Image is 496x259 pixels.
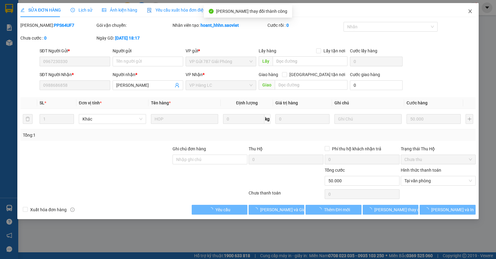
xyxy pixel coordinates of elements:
[102,8,106,12] span: picture
[275,80,348,90] input: Dọc đường
[20,22,95,29] div: [PERSON_NAME]:
[468,9,473,14] span: close
[401,145,476,152] div: Trạng thái Thu Hộ
[334,114,402,124] input: Ghi Chú
[54,23,74,28] b: PPS64UF7
[189,81,253,90] span: VP Hàng LC
[404,176,472,185] span: Tại văn phòng
[407,114,461,124] input: 0
[321,47,348,54] span: Lấy tận nơi
[113,47,183,54] div: Người gửi
[189,57,253,66] span: VP Gửi 787 Giải Phóng
[253,207,260,212] span: loading
[236,100,258,105] span: Định lượng
[186,72,203,77] span: VP Nhận
[40,100,44,105] span: SL
[350,80,402,90] input: Cước giao hàng
[368,207,374,212] span: loading
[374,206,423,213] span: [PERSON_NAME] thay đổi
[259,56,273,66] span: Lấy
[216,9,287,14] span: [PERSON_NAME] thay đổi thành công
[70,208,75,212] span: info-circle
[215,206,230,213] span: Yêu cầu
[275,114,330,124] input: 0
[330,145,384,152] span: Phí thu hộ khách nhận trả
[151,100,171,105] span: Tên hàng
[173,146,206,151] label: Ghi chú đơn hàng
[186,47,256,54] div: VP gửi
[173,155,247,164] input: Ghi chú đơn hàng
[175,83,180,88] span: user-add
[267,22,342,29] div: Cước rồi :
[350,48,377,53] label: Cước lấy hàng
[192,205,247,215] button: Yêu cầu
[325,168,345,173] span: Tổng cước
[259,80,275,90] span: Giao
[401,168,441,173] label: Hình thức thanh toán
[249,205,304,215] button: [PERSON_NAME] và Giao hàng
[275,100,298,105] span: Giá trị hàng
[264,114,271,124] span: kg
[306,205,361,215] button: Thêm ĐH mới
[350,57,402,66] input: Cước lấy hàng
[404,155,472,164] span: Chưa thu
[466,114,473,124] button: plus
[248,190,324,200] div: Chưa thanh toán
[420,205,475,215] button: [PERSON_NAME] và In
[260,206,319,213] span: [PERSON_NAME] và Giao hàng
[20,8,25,12] span: edit
[424,207,431,212] span: loading
[102,8,137,12] span: Ảnh kiện hàng
[462,3,479,20] button: Close
[82,114,142,124] span: Khác
[350,72,380,77] label: Cước giao hàng
[431,206,474,213] span: [PERSON_NAME] và In
[273,56,348,66] input: Dọc đường
[286,23,289,28] b: 0
[28,206,69,213] span: Xuất hóa đơn hàng
[71,8,92,12] span: Lịch sử
[209,207,215,212] span: loading
[332,97,404,109] th: Ghi chú
[151,114,218,124] input: VD: Bàn, Ghế
[363,205,418,215] button: [PERSON_NAME] thay đổi
[147,8,211,12] span: Yêu cầu xuất hóa đơn điện tử
[317,207,324,212] span: loading
[96,35,171,41] div: Ngày GD:
[96,22,171,29] div: Gói vận chuyển:
[173,22,266,29] div: Nhân viên tạo:
[407,100,428,105] span: Cước hàng
[287,71,348,78] span: [GEOGRAPHIC_DATA] tận nơi
[115,36,140,40] b: [DATE] 18:17
[259,48,276,53] span: Lấy hàng
[324,206,350,213] span: Thêm ĐH mới
[44,36,47,40] b: 0
[249,146,263,151] span: Thu Hộ
[40,71,110,78] div: SĐT Người Nhận
[79,100,102,105] span: Đơn vị tính
[40,47,110,54] div: SĐT Người Gửi
[71,8,75,12] span: clock-circle
[113,71,183,78] div: Người nhận
[23,132,192,138] div: Tổng: 1
[20,35,95,41] div: Chưa cước :
[209,9,214,14] span: check-circle
[201,23,239,28] b: hoant_hhhn.saoviet
[23,114,33,124] button: delete
[147,8,152,13] img: icon
[259,72,278,77] span: Giao hàng
[20,8,61,12] span: SỬA ĐƠN HÀNG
